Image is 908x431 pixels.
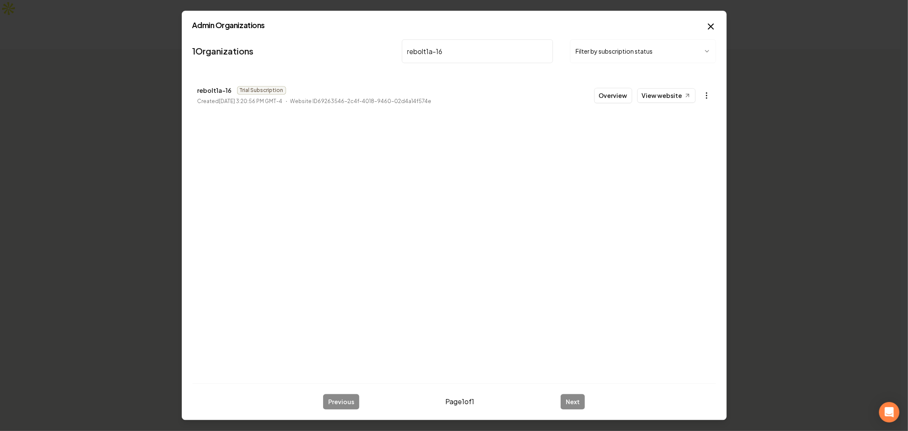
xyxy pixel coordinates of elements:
a: 1Organizations [192,45,254,57]
time: [DATE] 3:20:56 PM GMT-4 [219,98,283,104]
p: Website ID 69263546-2c4f-4018-9460-02d4a14f574e [290,97,432,106]
span: Trial Subscription [237,86,286,95]
p: Created [198,97,283,106]
h2: Admin Organizations [192,21,716,29]
button: Overview [594,88,632,103]
a: View website [637,88,696,103]
p: rebolt1a-16 [198,85,232,95]
span: Page 1 of 1 [446,397,475,407]
input: Search by name or ID [402,39,553,63]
